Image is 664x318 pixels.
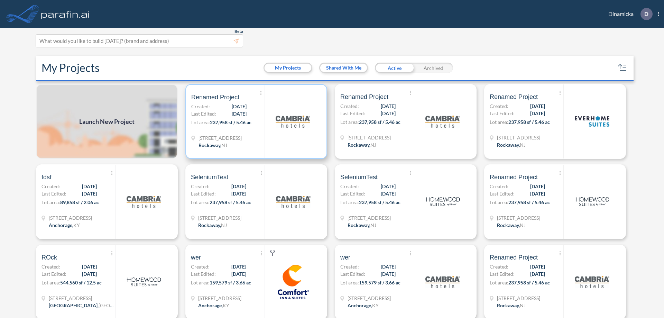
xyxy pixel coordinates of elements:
span: Lot area: [340,280,359,285]
span: Rockaway , [198,222,221,228]
span: Launch New Project [79,117,135,126]
span: Created: [340,183,359,190]
h2: My Projects [41,61,100,74]
span: 321 Mt Hope Ave [199,134,242,142]
span: SeleniumTest [340,173,378,181]
span: Renamed Project [340,93,388,101]
span: Last Edited: [191,110,216,117]
span: 237,958 sf / 5.46 ac [359,119,400,125]
span: Lot area: [191,199,210,205]
img: logo [276,184,311,219]
span: 237,958 sf / 5.46 ac [508,199,550,205]
span: [DATE] [231,190,246,197]
span: 544,560 sf / 12.5 ac [60,280,102,285]
a: SeleniumTestCreated:[DATE]Last Edited:[DATE]Lot area:237,958 sf / 5.46 ac[STREET_ADDRESS]Rockaway... [332,164,481,239]
span: [DATE] [82,270,97,278]
span: 321 Mt Hope Ave [497,214,540,221]
span: NJ [221,142,227,148]
span: 321 Mt Hope Ave [198,214,241,221]
span: Lot area: [490,199,508,205]
span: [DATE] [232,110,247,117]
div: Rockaway, NJ [497,221,526,229]
span: [DATE] [530,102,545,110]
span: 237,958 sf / 5.46 ac [508,280,550,285]
span: Beta [234,29,243,34]
span: Last Edited: [340,110,365,117]
a: Renamed ProjectCreated:[DATE]Last Edited:[DATE]Lot area:237,958 sf / 5.46 ac[STREET_ADDRESS]Rocka... [332,84,481,159]
span: [DATE] [530,270,545,278]
div: Rockaway, NJ [497,302,526,309]
span: Lot area: [191,119,210,125]
div: Rockaway, NJ [199,142,227,149]
span: 13835 Beaumont Hwy [49,294,114,302]
span: 321 Mt Hope Ave [497,134,540,141]
span: Created: [41,263,60,270]
span: 237,958 sf / 5.46 ac [359,199,400,205]
span: Created: [191,263,210,270]
span: wer [191,253,201,262]
button: sort [617,62,628,73]
span: [DATE] [82,190,97,197]
span: Created: [490,102,508,110]
span: Rockaway , [199,142,221,148]
span: Renamed Project [490,253,538,262]
a: Renamed ProjectCreated:[DATE]Last Edited:[DATE]Lot area:237,958 sf / 5.46 ac[STREET_ADDRESS]Rocka... [481,84,631,159]
img: logo [127,265,161,299]
span: 1790 Evergreen Rd [198,294,241,302]
span: Created: [191,183,210,190]
span: Created: [340,263,359,270]
span: SeleniumTest [191,173,228,181]
span: [DATE] [82,263,97,270]
div: Anchorage, KY [198,302,229,309]
span: Last Edited: [490,270,515,278]
img: add [36,84,178,159]
img: logo [127,184,161,219]
span: Created: [191,103,210,110]
span: Last Edited: [490,190,515,197]
span: 89,858 sf / 2.06 ac [60,199,99,205]
div: Rockaway, NJ [348,221,376,229]
img: logo [575,104,609,139]
span: [DATE] [231,263,246,270]
div: Rockaway, NJ [348,141,376,148]
span: [DATE] [231,183,246,190]
span: NJ [520,222,526,228]
span: [DATE] [381,190,396,197]
img: logo [276,265,311,299]
button: Shared With Me [320,64,367,72]
span: [DATE] [232,103,247,110]
span: Created: [490,263,508,270]
span: [DATE] [381,263,396,270]
span: Created: [41,183,60,190]
span: 159,579 sf / 3.66 ac [359,280,400,285]
span: Anchorage , [49,222,73,228]
img: logo [276,104,310,139]
div: Houston, TX [49,302,114,309]
img: logo [575,184,609,219]
span: ROck [41,253,57,262]
span: 321 Mt Hope Ave [348,134,391,141]
span: fdsf [41,173,52,181]
span: Renamed Project [191,93,239,101]
span: Last Edited: [490,110,515,117]
span: NJ [520,302,526,308]
span: 237,958 sf / 5.46 ac [508,119,550,125]
span: Renamed Project [490,93,538,101]
span: [DATE] [530,190,545,197]
a: Renamed ProjectCreated:[DATE]Last Edited:[DATE]Lot area:237,958 sf / 5.46 ac[STREET_ADDRESS]Rocka... [481,164,631,239]
span: KY [73,222,80,228]
span: 321 Mt Hope Ave [497,294,540,302]
img: logo [575,265,609,299]
span: 237,958 sf / 5.46 ac [210,119,251,125]
a: SeleniumTestCreated:[DATE]Last Edited:[DATE]Lot area:237,958 sf / 5.46 ac[STREET_ADDRESS]Rockaway... [183,164,332,239]
span: [DATE] [530,263,545,270]
span: Renamed Project [490,173,538,181]
span: [DATE] [381,110,396,117]
a: Launch New Project [36,84,178,159]
span: Last Edited: [191,190,216,197]
span: Rockaway , [497,222,520,228]
span: Lot area: [340,199,359,205]
span: 159,579 sf / 3.66 ac [210,280,251,285]
span: Last Edited: [41,190,66,197]
span: NJ [520,142,526,148]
